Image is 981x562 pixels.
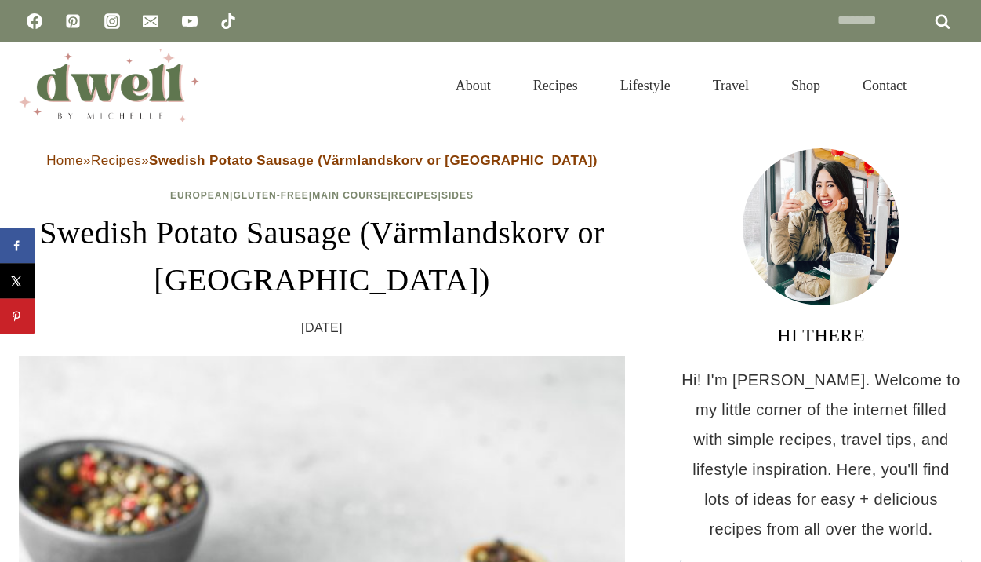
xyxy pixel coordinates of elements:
a: YouTube [174,5,205,37]
a: Travel [692,58,770,113]
nav: Primary Navigation [434,58,928,113]
strong: Swedish Potato Sausage (Värmlandskorv or [GEOGRAPHIC_DATA]) [149,153,598,168]
a: About [434,58,512,113]
time: [DATE] [301,316,343,340]
a: Instagram [96,5,128,37]
a: TikTok [213,5,244,37]
img: DWELL by michelle [19,49,199,122]
button: View Search Form [936,72,962,99]
a: Pinterest [57,5,89,37]
a: Email [135,5,166,37]
a: Shop [770,58,841,113]
a: Home [46,153,83,168]
a: Facebook [19,5,50,37]
a: Sides [441,190,474,201]
a: Gluten-Free [233,190,308,201]
p: Hi! I'm [PERSON_NAME]. Welcome to my little corner of the internet filled with simple recipes, tr... [680,365,962,544]
a: Contact [841,58,928,113]
a: Recipes [512,58,599,113]
a: Main Course [312,190,387,201]
span: | | | | [170,190,474,201]
span: » » [46,153,598,168]
h3: HI THERE [680,321,962,349]
a: European [170,190,230,201]
a: Lifestyle [599,58,692,113]
a: Recipes [391,190,438,201]
h1: Swedish Potato Sausage (Värmlandskorv or [GEOGRAPHIC_DATA]) [19,210,625,304]
a: Recipes [91,153,141,168]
